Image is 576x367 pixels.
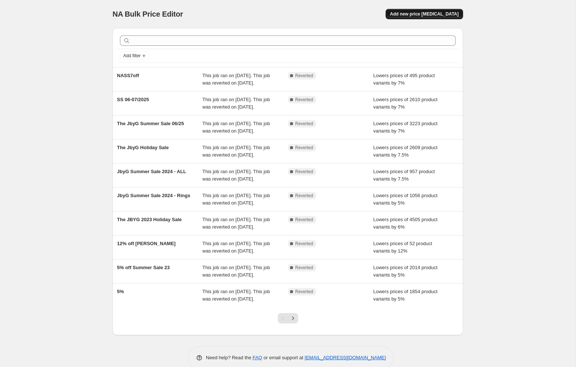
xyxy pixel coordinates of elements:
[203,217,270,230] span: This job ran on [DATE]. This job was reverted on [DATE].
[203,145,270,158] span: This job ran on [DATE]. This job was reverted on [DATE].
[206,355,253,360] span: Need help? Read the
[373,241,432,254] span: Lowers prices of 52 product variants by 12%
[295,193,313,199] span: Reverted
[373,145,438,158] span: Lowers prices of 2609 product variants by 7.5%
[373,169,435,182] span: Lowers prices of 957 product variants by 7.5%
[117,73,139,78] span: NASS7off
[203,169,270,182] span: This job ran on [DATE]. This job was reverted on [DATE].
[295,73,313,79] span: Reverted
[373,289,438,302] span: Lowers prices of 1854 product variants by 5%
[117,193,190,198] span: JbyG Summer Sale 2024 - Rings
[123,53,141,59] span: Add filter
[295,169,313,175] span: Reverted
[203,97,270,110] span: This job ran on [DATE]. This job was reverted on [DATE].
[295,121,313,127] span: Reverted
[117,289,124,294] span: 5%
[117,217,182,222] span: The JBYG 2023 Holiday Sale
[253,355,262,360] a: FAQ
[203,289,270,302] span: This job ran on [DATE]. This job was reverted on [DATE].
[288,313,298,323] button: Next
[373,121,438,134] span: Lowers prices of 3223 product variants by 7%
[373,97,438,110] span: Lowers prices of 2610 product variants by 7%
[203,265,270,278] span: This job ran on [DATE]. This job was reverted on [DATE].
[295,289,313,295] span: Reverted
[203,73,270,86] span: This job ran on [DATE]. This job was reverted on [DATE].
[117,121,184,126] span: The JbyG Summer Sale 06/25
[117,241,176,246] span: 12% off [PERSON_NAME]
[305,355,386,360] a: [EMAIL_ADDRESS][DOMAIN_NAME]
[295,241,313,247] span: Reverted
[262,355,305,360] span: or email support at
[113,10,183,18] span: NA Bulk Price Editor
[373,193,438,206] span: Lowers prices of 1056 product variants by 5%
[120,51,149,60] button: Add filter
[295,265,313,271] span: Reverted
[390,11,459,17] span: Add new price [MEDICAL_DATA]
[386,9,463,19] button: Add new price [MEDICAL_DATA]
[117,97,149,102] span: SS 06-07/2025
[203,121,270,134] span: This job ran on [DATE]. This job was reverted on [DATE].
[295,145,313,151] span: Reverted
[117,265,170,270] span: 5% off Summer Sale 23
[203,241,270,254] span: This job ran on [DATE]. This job was reverted on [DATE].
[373,217,438,230] span: Lowers prices of 4505 product variants by 6%
[295,217,313,223] span: Reverted
[373,73,435,86] span: Lowers prices of 495 product variants by 7%
[203,193,270,206] span: This job ran on [DATE]. This job was reverted on [DATE].
[117,169,186,174] span: JbyG Summer Sale 2024 - ALL
[117,145,169,150] span: The JbyG Holiday Sale
[278,313,298,323] nav: Pagination
[295,97,313,103] span: Reverted
[373,265,438,278] span: Lowers prices of 2014 product variants by 5%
